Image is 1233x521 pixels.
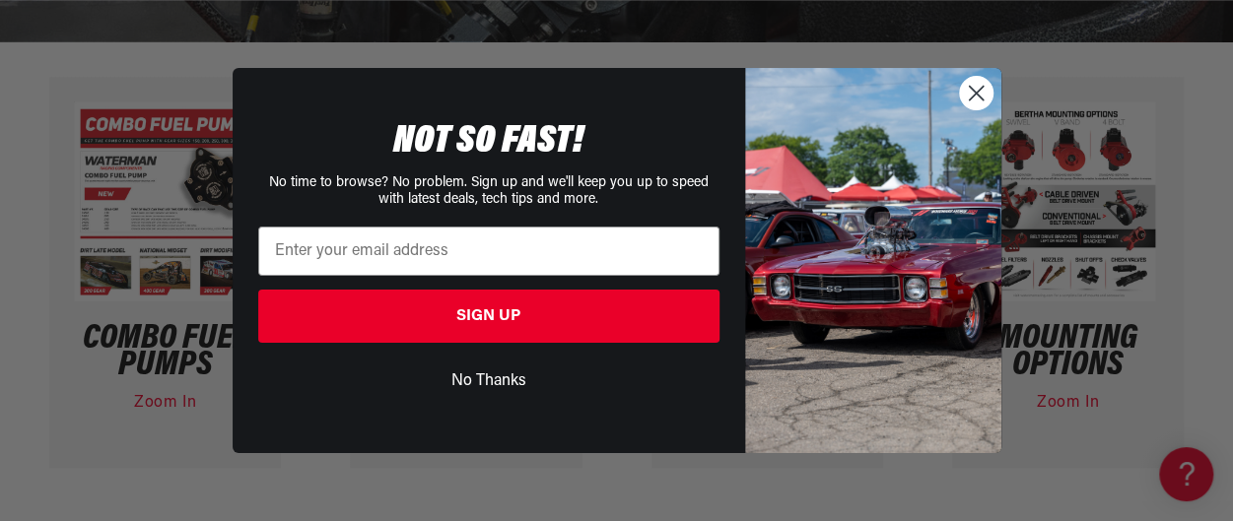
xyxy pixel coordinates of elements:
button: Close dialog [959,76,993,110]
input: Enter your email address [258,227,719,276]
span: No time to browse? No problem. Sign up and we'll keep you up to speed with latest deals, tech tip... [269,175,709,207]
button: SIGN UP [258,290,719,343]
span: NOT SO FAST! [393,122,583,162]
img: 85cdd541-2605-488b-b08c-a5ee7b438a35.jpeg [745,68,1001,452]
button: No Thanks [258,362,719,400]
